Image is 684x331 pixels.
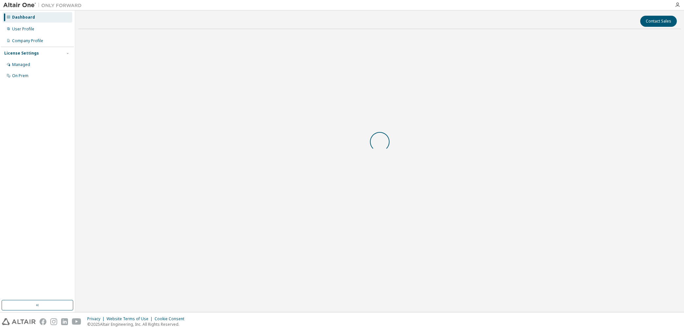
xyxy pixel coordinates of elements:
div: Dashboard [12,15,35,20]
img: linkedin.svg [61,318,68,325]
div: Privacy [87,316,107,322]
div: Managed [12,62,30,67]
p: © 2025 Altair Engineering, Inc. All Rights Reserved. [87,322,188,327]
div: License Settings [4,51,39,56]
img: altair_logo.svg [2,318,36,325]
img: Altair One [3,2,85,8]
img: youtube.svg [72,318,81,325]
img: facebook.svg [40,318,46,325]
div: On Prem [12,73,28,78]
div: Company Profile [12,38,43,43]
img: instagram.svg [50,318,57,325]
div: User Profile [12,26,34,32]
div: Cookie Consent [155,316,188,322]
div: Website Terms of Use [107,316,155,322]
button: Contact Sales [640,16,677,27]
